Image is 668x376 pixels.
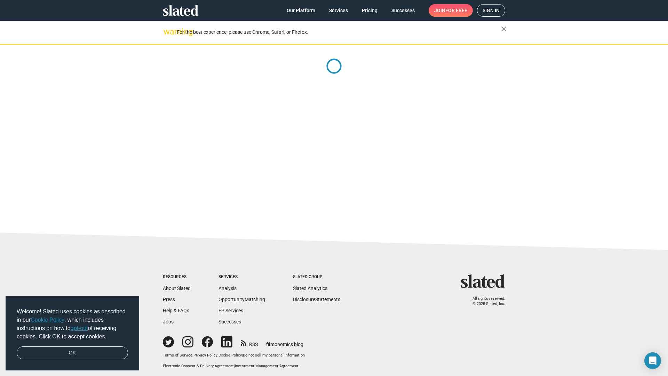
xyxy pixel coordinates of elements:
[6,296,139,371] div: cookieconsent
[293,274,340,280] div: Slated Group
[193,353,217,358] a: Privacy Policy
[445,4,467,17] span: for free
[235,364,299,368] a: Investment Management Agreement
[217,353,218,358] span: |
[163,297,175,302] a: Press
[163,285,191,291] a: About Slated
[241,337,258,348] a: RSS
[477,4,505,17] a: Sign in
[218,353,242,358] a: Cookie Policy
[293,297,340,302] a: DisclosureStatements
[356,4,383,17] a: Pricing
[465,296,505,306] p: All rights reserved. © 2025 Slated, Inc.
[218,274,265,280] div: Services
[164,28,172,36] mat-icon: warning
[429,4,473,17] a: Joinfor free
[293,285,327,291] a: Slated Analytics
[266,336,303,348] a: filmonomics blog
[391,4,415,17] span: Successes
[31,317,64,323] a: Cookie Policy
[218,319,241,324] a: Successes
[163,319,174,324] a: Jobs
[218,285,237,291] a: Analysis
[163,274,191,280] div: Resources
[192,353,193,358] span: |
[242,353,243,358] span: |
[218,308,243,313] a: EP Services
[287,4,315,17] span: Our Platform
[163,308,189,313] a: Help & FAQs
[17,307,128,341] span: Welcome! Slated uses cookies as described in our , which includes instructions on how to of recei...
[362,4,377,17] span: Pricing
[177,28,501,37] div: For the best experience, please use Chrome, Safari, or Firefox.
[483,5,500,16] span: Sign in
[329,4,348,17] span: Services
[386,4,420,17] a: Successes
[218,297,265,302] a: OpportunityMatching
[234,364,235,368] span: |
[644,352,661,369] div: Open Intercom Messenger
[17,346,128,360] a: dismiss cookie message
[500,25,508,33] mat-icon: close
[324,4,353,17] a: Services
[71,325,88,331] a: opt-out
[266,342,275,347] span: film
[163,364,234,368] a: Electronic Consent & Delivery Agreement
[243,353,305,358] button: Do not sell my personal information
[281,4,321,17] a: Our Platform
[434,4,467,17] span: Join
[163,353,192,358] a: Terms of Service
